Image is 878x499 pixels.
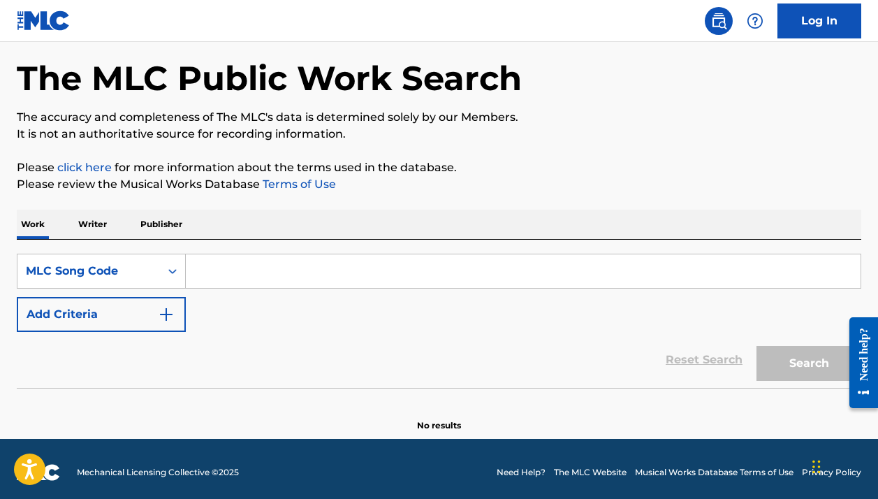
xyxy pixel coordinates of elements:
img: 9d2ae6d4665cec9f34b9.svg [158,306,175,323]
img: MLC Logo [17,10,71,31]
a: click here [57,161,112,174]
button: Add Criteria [17,297,186,332]
p: The accuracy and completeness of The MLC's data is determined solely by our Members. [17,109,861,126]
a: Terms of Use [260,178,336,191]
img: help [747,13,763,29]
a: Log In [777,3,861,38]
a: The MLC Website [554,466,627,479]
iframe: Resource Center [839,303,878,423]
span: Mechanical Licensing Collective © 2025 [77,466,239,479]
div: MLC Song Code [26,263,152,280]
h1: The MLC Public Work Search [17,57,522,99]
a: Need Help? [497,466,546,479]
p: Writer [74,210,111,239]
a: Privacy Policy [802,466,861,479]
div: Help [741,7,769,35]
p: Work [17,210,49,239]
p: Please for more information about the terms used in the database. [17,159,861,176]
form: Search Form [17,254,861,388]
p: Publisher [136,210,186,239]
p: No results [417,403,461,432]
a: Public Search [705,7,733,35]
a: Musical Works Database Terms of Use [635,466,793,479]
iframe: Chat Widget [808,432,878,499]
div: Drag [812,446,821,488]
p: Please review the Musical Works Database [17,176,861,193]
p: It is not an authoritative source for recording information. [17,126,861,143]
img: search [710,13,727,29]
